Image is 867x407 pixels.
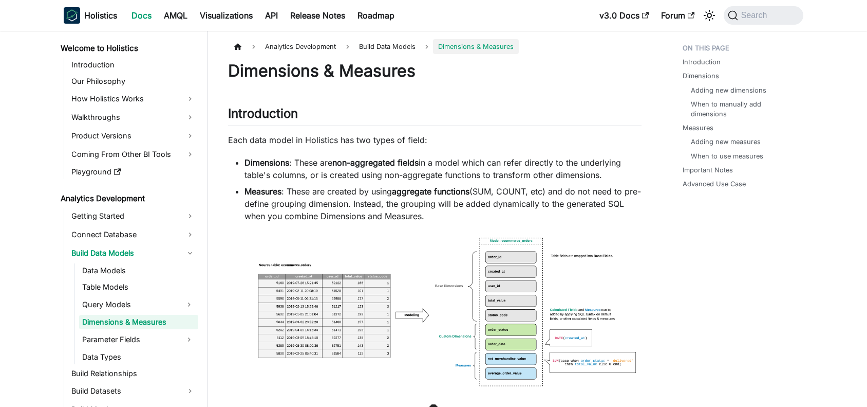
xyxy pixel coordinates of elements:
a: Measures [683,123,713,133]
a: Dimensions & Measures [79,315,198,329]
a: Home page [228,39,248,54]
span: Build Data Models [354,39,421,54]
h1: Dimensions & Measures [228,61,642,81]
a: Dimensions [683,71,719,81]
span: Dimensions & Measures [433,39,519,54]
a: Welcome to Holistics [58,41,198,56]
a: When to use measures [691,151,763,161]
a: Important Notes [683,165,733,175]
a: AMQL [158,7,194,24]
a: Build Relationships [68,366,198,381]
button: Search (Command+K) [724,6,803,25]
a: HolisticsHolisticsHolistics [64,7,117,24]
nav: Breadcrumbs [228,39,642,54]
a: Connect Database [68,226,198,243]
a: Playground [68,165,198,179]
a: Build Data Models [68,245,198,261]
a: Our Philosophy [68,74,198,89]
span: Analytics Development [260,39,341,54]
span: Search [738,11,774,20]
button: Switch between dark and light mode (currently system mode) [701,7,718,24]
a: When to manually add dimensions [691,99,793,119]
a: Advanced Use Case [683,179,746,189]
a: Build Datasets [68,383,198,399]
a: Query Models [79,296,180,313]
img: Holistics [64,7,80,24]
a: How Holistics Works [68,91,198,107]
button: Expand sidebar category 'Parameter Fields' [180,331,198,348]
strong: Dimensions [244,157,289,168]
a: Product Versions [68,128,198,144]
a: Coming From Other BI Tools [68,146,198,163]
a: Roadmap [351,7,401,24]
strong: aggregate functions [392,186,469,197]
a: Parameter Fields [79,331,180,348]
a: Walkthroughs [68,109,198,126]
a: Introduction [68,58,198,72]
b: Holistics [84,9,117,22]
a: Adding new dimensions [691,85,766,95]
li: : These are created by using (SUM, COUNT, etc) and do not need to pre-define grouping dimension. ... [244,185,642,222]
a: Forum [655,7,701,24]
a: Visualizations [194,7,259,24]
a: Introduction [683,57,721,67]
a: Table Models [79,280,198,294]
p: Each data model in Holistics has two types of field: [228,134,642,146]
li: : These are in a model which can refer directly to the underlying table's columns, or is created ... [244,156,642,181]
strong: non-aggregated fields [332,157,419,168]
a: Getting Started [68,208,198,224]
a: v3.0 Docs [593,7,655,24]
a: Docs [125,7,158,24]
button: Expand sidebar category 'Query Models' [180,296,198,313]
a: Analytics Development [58,191,198,206]
a: Data Models [79,263,198,278]
nav: Docs sidebar [53,31,208,407]
a: API [259,7,284,24]
a: Release Notes [284,7,351,24]
strong: Measures [244,186,281,197]
a: Adding new measures [691,137,761,147]
a: Data Types [79,350,198,364]
h2: Introduction [228,106,642,126]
